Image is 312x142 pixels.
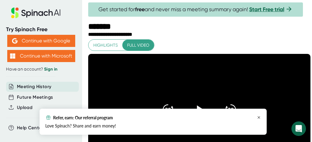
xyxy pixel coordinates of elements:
button: Continue with Google [7,35,75,47]
button: Meeting History [17,83,51,90]
a: Start Free trial [249,6,284,13]
button: Future Meetings [17,94,53,101]
span: Full video [127,41,149,49]
div: Try Spinach Free [6,26,76,33]
button: Help Center [17,124,50,131]
span: Get started for and never miss a meeting summary again! [98,6,293,13]
b: free [135,6,145,13]
div: Have an account? [6,67,76,72]
img: Aehbyd4JwY73AAAAAElFTkSuQmCC [12,38,18,44]
span: Highlights [93,41,118,49]
button: Continue with Microsoft [7,50,75,62]
span: Help Center [17,124,43,131]
a: Sign in [44,67,57,72]
button: Full video [122,40,154,51]
button: Highlights [88,40,123,51]
div: Open Intercom Messenger [291,121,306,136]
button: Upload [17,104,32,111]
